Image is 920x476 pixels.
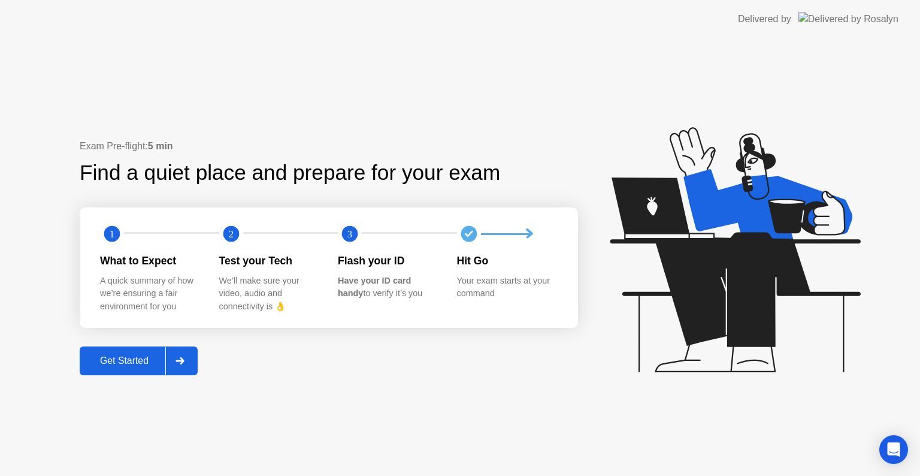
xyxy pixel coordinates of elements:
div: Hit Go [457,253,557,269]
div: Exam Pre-flight: [80,139,578,153]
div: A quick summary of how we’re ensuring a fair environment for you [100,275,200,314]
div: to verify it’s you [338,275,438,300]
div: What to Expect [100,253,200,269]
b: 5 min [148,141,173,151]
div: Find a quiet place and prepare for your exam [80,157,502,189]
div: Get Started [83,356,165,366]
text: 2 [228,228,233,240]
text: 3 [347,228,352,240]
button: Get Started [80,347,198,375]
text: 1 [110,228,114,240]
div: Test your Tech [219,253,319,269]
div: Delivered by [738,12,791,26]
img: Delivered by Rosalyn [798,12,898,26]
div: Your exam starts at your command [457,275,557,300]
div: Flash your ID [338,253,438,269]
div: We’ll make sure your video, audio and connectivity is 👌 [219,275,319,314]
div: Open Intercom Messenger [879,435,908,464]
b: Have your ID card handy [338,276,411,299]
